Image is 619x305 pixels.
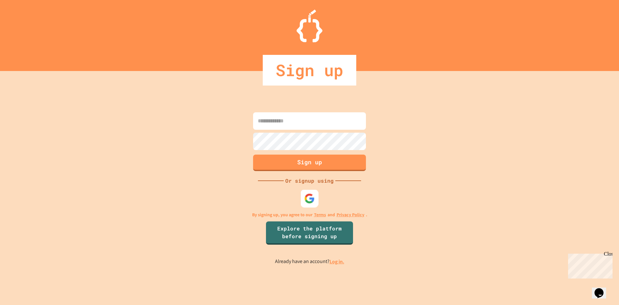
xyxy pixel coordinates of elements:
p: Already have an account? [275,258,344,266]
img: Logo.svg [297,10,322,42]
div: Or signup using [284,177,335,185]
a: Explore the platform before signing up [266,221,353,245]
a: Privacy Policy [337,211,364,218]
button: Sign up [253,155,366,171]
a: Log in. [329,258,344,265]
a: Terms [314,211,326,218]
p: By signing up, you agree to our and . [252,211,367,218]
div: Chat with us now!Close [3,3,44,41]
img: google-icon.svg [304,193,315,204]
div: Sign up [263,55,356,86]
iframe: chat widget [565,251,613,279]
iframe: chat widget [592,279,613,299]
